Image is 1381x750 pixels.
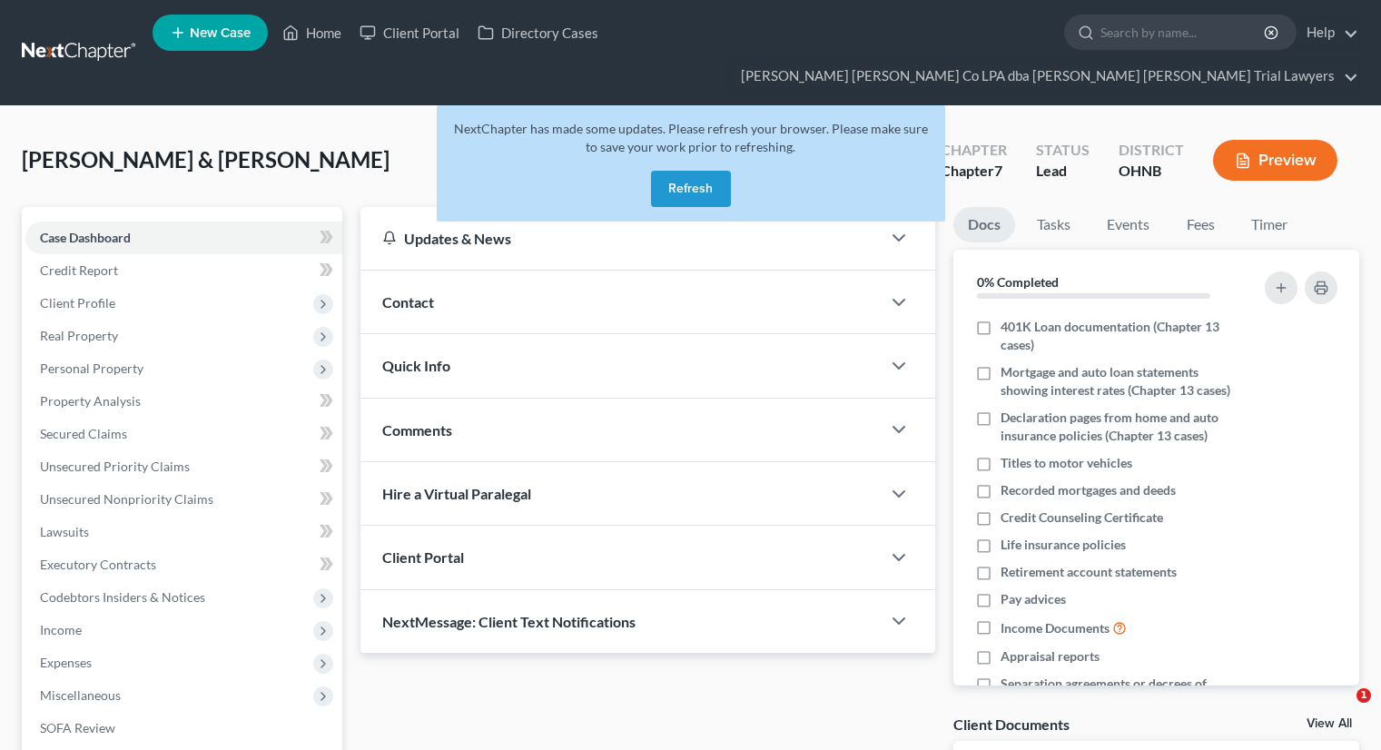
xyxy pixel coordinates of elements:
[40,328,118,343] span: Real Property
[1119,140,1184,161] div: District
[1001,675,1242,711] span: Separation agreements or decrees of divorces
[1319,688,1363,732] iframe: Intercom live chat
[40,295,115,311] span: Client Profile
[382,357,450,374] span: Quick Info
[190,26,251,40] span: New Case
[1100,15,1267,49] input: Search by name...
[40,557,156,572] span: Executory Contracts
[382,293,434,311] span: Contact
[40,230,131,245] span: Case Dashboard
[1297,16,1358,49] a: Help
[40,262,118,278] span: Credit Report
[40,426,127,441] span: Secured Claims
[40,360,143,376] span: Personal Property
[1356,688,1371,703] span: 1
[25,712,342,745] a: SOFA Review
[977,274,1059,290] strong: 0% Completed
[25,254,342,287] a: Credit Report
[1001,318,1242,354] span: 401K Loan documentation (Chapter 13 cases)
[941,140,1007,161] div: Chapter
[1001,563,1177,581] span: Retirement account statements
[25,385,342,418] a: Property Analysis
[1036,161,1090,182] div: Lead
[350,16,469,49] a: Client Portal
[1001,536,1126,554] span: Life insurance policies
[40,589,205,605] span: Codebtors Insiders & Notices
[40,491,213,507] span: Unsecured Nonpriority Claims
[651,171,731,207] button: Refresh
[994,162,1002,179] span: 7
[953,715,1070,734] div: Client Documents
[1001,508,1163,527] span: Credit Counseling Certificate
[382,485,531,502] span: Hire a Virtual Paralegal
[953,207,1015,242] a: Docs
[25,418,342,450] a: Secured Claims
[1171,207,1229,242] a: Fees
[1119,161,1184,182] div: OHNB
[273,16,350,49] a: Home
[1307,717,1352,730] a: View All
[1001,481,1176,499] span: Recorded mortgages and deeds
[1001,590,1066,608] span: Pay advices
[1036,140,1090,161] div: Status
[382,229,859,248] div: Updates & News
[40,459,190,474] span: Unsecured Priority Claims
[1237,207,1302,242] a: Timer
[40,524,89,539] span: Lawsuits
[732,60,1358,93] a: [PERSON_NAME] [PERSON_NAME] Co LPA dba [PERSON_NAME] [PERSON_NAME] Trial Lawyers
[25,516,342,548] a: Lawsuits
[382,548,464,566] span: Client Portal
[25,548,342,581] a: Executory Contracts
[25,450,342,483] a: Unsecured Priority Claims
[454,121,928,154] span: NextChapter has made some updates. Please refresh your browser. Please make sure to save your wor...
[25,222,342,254] a: Case Dashboard
[1213,140,1337,181] button: Preview
[40,655,92,670] span: Expenses
[40,687,121,703] span: Miscellaneous
[1001,454,1132,472] span: Titles to motor vehicles
[382,613,636,630] span: NextMessage: Client Text Notifications
[1001,647,1100,666] span: Appraisal reports
[382,421,452,439] span: Comments
[22,146,390,173] span: [PERSON_NAME] & [PERSON_NAME]
[1022,207,1085,242] a: Tasks
[469,16,607,49] a: Directory Cases
[941,161,1007,182] div: Chapter
[40,622,82,637] span: Income
[1001,409,1242,445] span: Declaration pages from home and auto insurance policies (Chapter 13 cases)
[25,483,342,516] a: Unsecured Nonpriority Claims
[40,393,141,409] span: Property Analysis
[1001,363,1242,400] span: Mortgage and auto loan statements showing interest rates (Chapter 13 cases)
[40,720,115,735] span: SOFA Review
[1092,207,1164,242] a: Events
[1001,619,1110,637] span: Income Documents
